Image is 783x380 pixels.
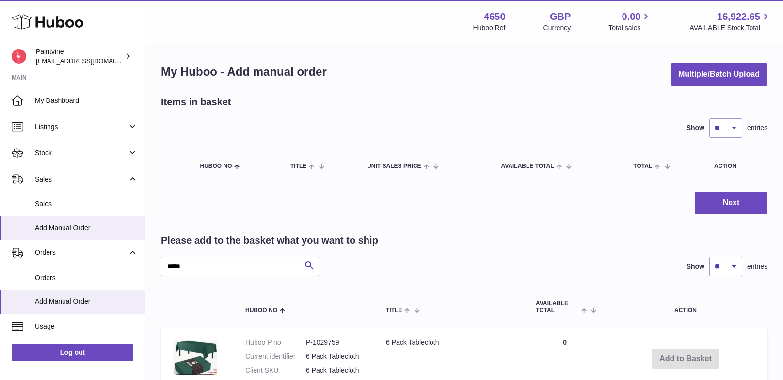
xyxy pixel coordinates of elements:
[386,307,402,314] span: Title
[484,10,506,23] strong: 4650
[622,10,641,23] span: 0.00
[12,49,26,64] img: euan@paintvine.co.uk
[36,47,123,66] div: Paintvine
[714,163,758,169] div: Action
[245,307,277,314] span: Huboo no
[747,262,767,271] span: entries
[245,366,306,375] dt: Client SKU
[35,322,138,331] span: Usage
[550,10,571,23] strong: GBP
[35,297,138,306] span: Add Manual Order
[687,262,704,271] label: Show
[604,291,767,323] th: Action
[200,163,232,169] span: Huboo no
[245,352,306,361] dt: Current identifier
[473,23,506,33] div: Huboo Ref
[171,338,219,375] img: 6 Pack Tablecloth
[747,123,767,132] span: entries
[35,248,128,257] span: Orders
[35,273,138,282] span: Orders
[161,64,327,80] h1: My Huboo - Add manual order
[695,192,767,215] button: Next
[12,344,133,361] a: Log out
[290,163,306,169] span: Title
[306,366,367,375] dd: 6 Pack Tablecloth
[536,300,579,313] span: AVAILABLE Total
[161,234,378,247] h2: Please add to the basket what you want to ship
[36,57,143,65] span: [EMAIL_ADDRESS][DOMAIN_NAME]
[35,149,128,158] span: Stock
[35,122,128,132] span: Listings
[306,352,367,361] dd: 6 Pack Tablecloth
[501,163,554,169] span: AVAILABLE Total
[608,10,652,33] a: 0.00 Total sales
[687,123,704,132] label: Show
[689,10,771,33] a: 16,922.65 AVAILABLE Stock Total
[543,23,571,33] div: Currency
[35,223,138,232] span: Add Manual Order
[306,338,367,347] dd: P-1029759
[671,63,767,86] button: Multiple/Batch Upload
[35,96,138,105] span: My Dashboard
[689,23,771,33] span: AVAILABLE Stock Total
[35,199,138,209] span: Sales
[717,10,760,23] span: 16,922.65
[633,163,652,169] span: Total
[161,96,231,109] h2: Items in basket
[35,175,128,184] span: Sales
[608,23,652,33] span: Total sales
[245,338,306,347] dt: Huboo P no
[367,163,421,169] span: Unit Sales Price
